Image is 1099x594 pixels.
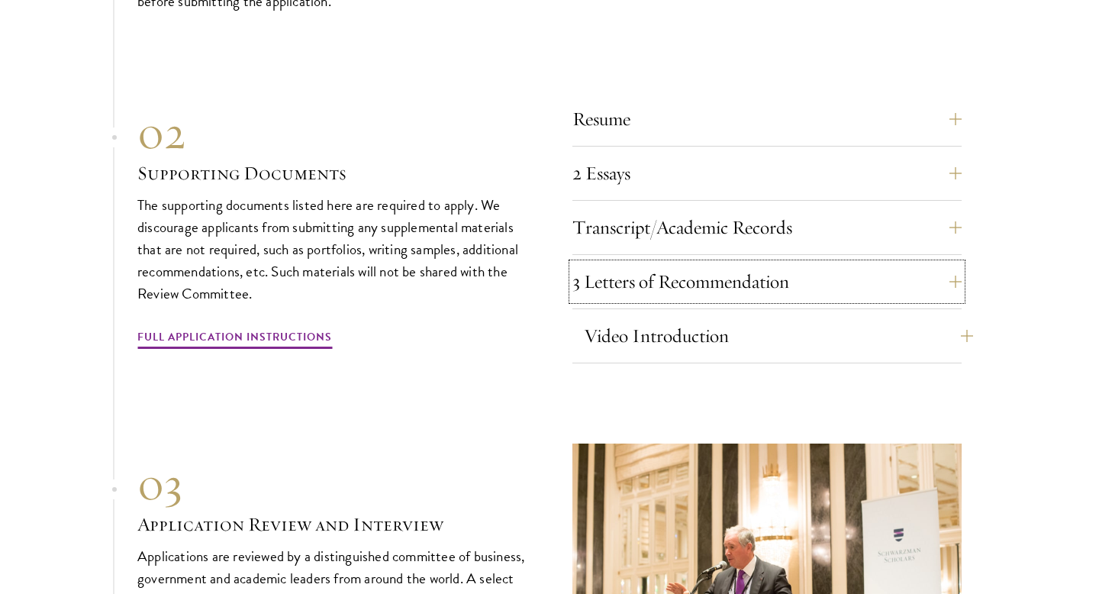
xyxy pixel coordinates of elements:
[137,160,527,186] h3: Supporting Documents
[137,328,332,351] a: Full Application Instructions
[572,155,962,192] button: 2 Essays
[137,105,527,160] div: 02
[137,194,527,305] p: The supporting documents listed here are required to apply. We discourage applicants from submitt...
[584,318,973,354] button: Video Introduction
[572,263,962,300] button: 3 Letters of Recommendation
[572,101,962,137] button: Resume
[572,209,962,246] button: Transcript/Academic Records
[137,512,527,538] h3: Application Review and Interview
[137,457,527,512] div: 03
